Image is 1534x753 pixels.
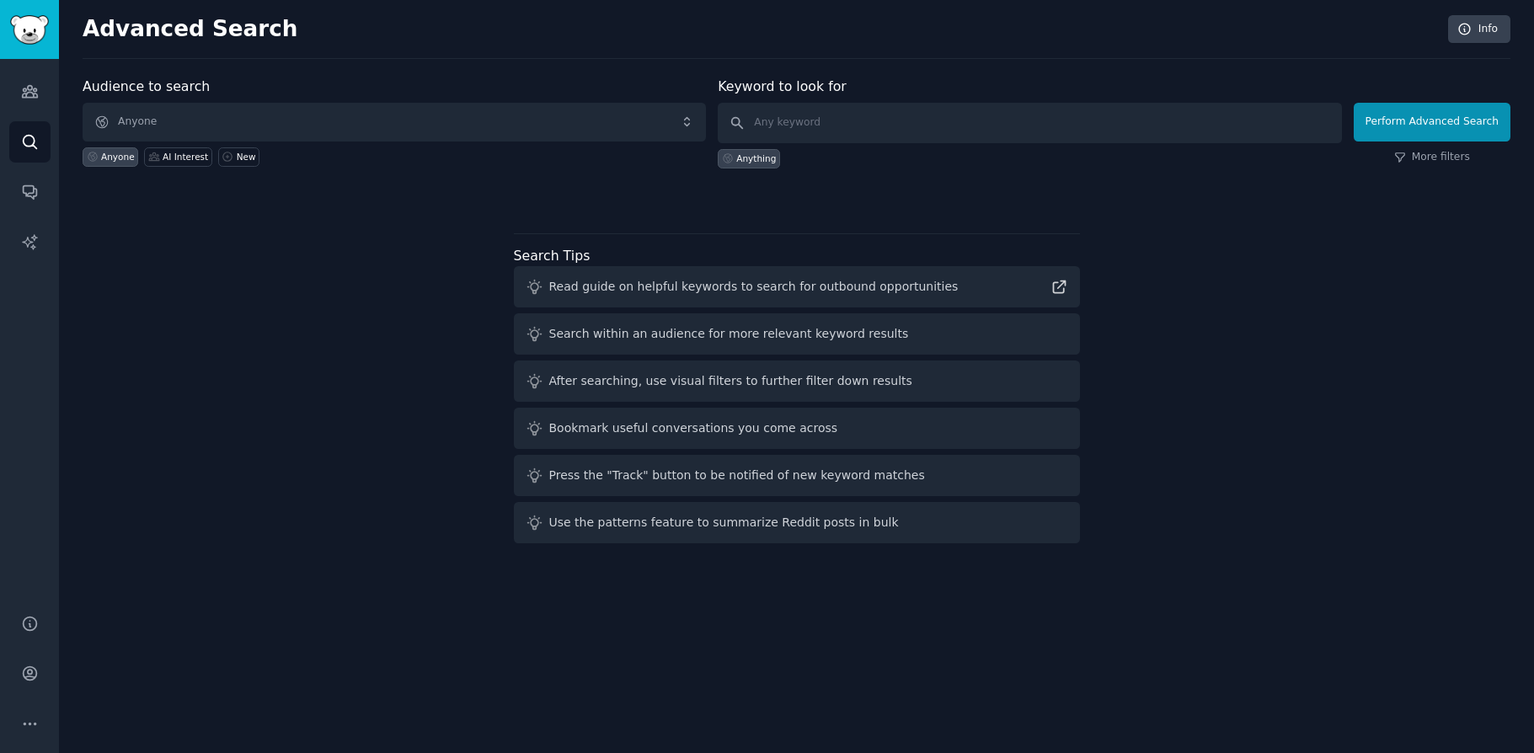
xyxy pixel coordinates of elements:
[10,15,49,45] img: GummySearch logo
[549,325,909,343] div: Search within an audience for more relevant keyword results
[736,152,776,164] div: Anything
[83,103,706,142] button: Anyone
[1448,15,1510,44] a: Info
[549,372,912,390] div: After searching, use visual filters to further filter down results
[83,78,210,94] label: Audience to search
[237,151,256,163] div: New
[83,16,1439,43] h2: Advanced Search
[101,151,135,163] div: Anyone
[549,514,899,531] div: Use the patterns feature to summarize Reddit posts in bulk
[163,151,208,163] div: AI Interest
[549,467,925,484] div: Press the "Track" button to be notified of new keyword matches
[1394,150,1470,165] a: More filters
[549,419,838,437] div: Bookmark useful conversations you come across
[514,248,591,264] label: Search Tips
[549,278,959,296] div: Read guide on helpful keywords to search for outbound opportunities
[718,78,847,94] label: Keyword to look for
[718,103,1341,143] input: Any keyword
[1354,103,1510,142] button: Perform Advanced Search
[218,147,259,167] a: New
